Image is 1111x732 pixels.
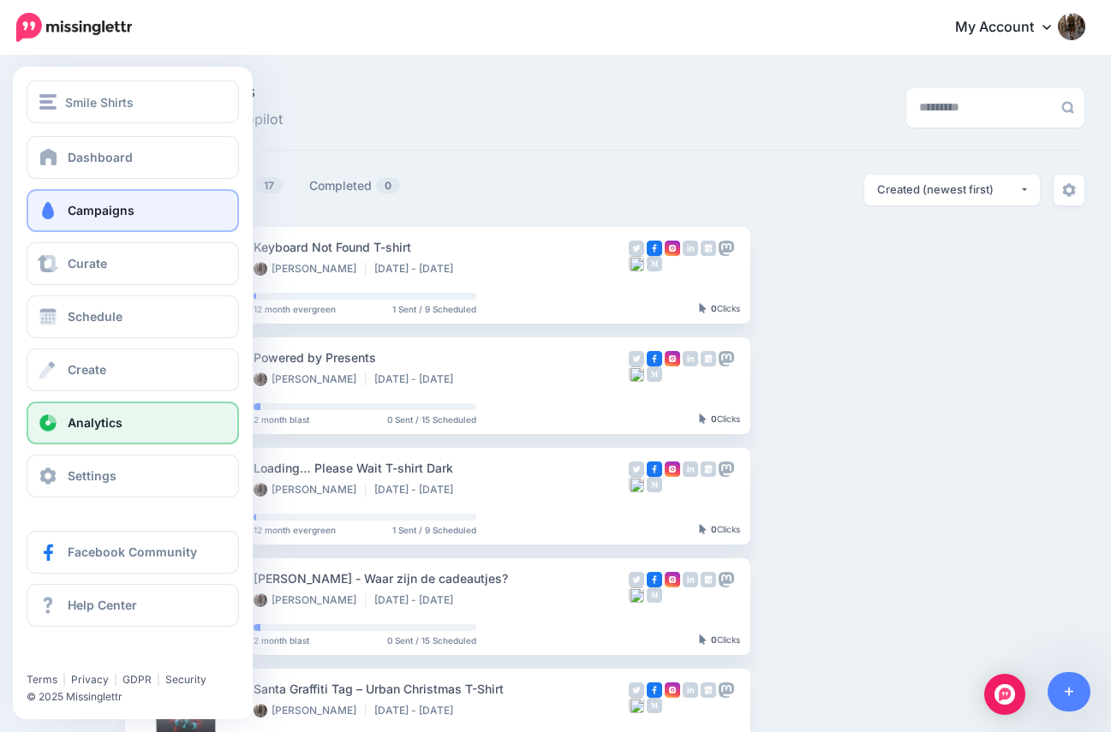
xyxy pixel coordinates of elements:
img: google_business-grey-square.png [701,351,716,366]
img: mastodon-grey-square.png [719,461,734,477]
img: settings-grey.png [1062,183,1076,197]
img: facebook-square.png [647,572,662,587]
li: [DATE] - [DATE] [374,593,462,607]
span: 0 Sent / 15 Scheduled [387,636,476,645]
img: instagram-square.png [665,351,680,366]
img: instagram-square.png [665,241,680,256]
iframe: Twitter Follow Button [27,648,159,665]
a: Create [27,348,239,391]
li: [DATE] - [DATE] [374,372,462,386]
img: linkedin-grey-square.png [683,351,698,366]
img: search-grey-6.png [1061,101,1074,114]
a: Facebook Community [27,531,239,574]
li: [PERSON_NAME] [254,483,366,497]
span: 12 month evergreen [254,526,336,534]
img: bluesky-grey-square.png [629,366,644,382]
div: Clicks [699,635,740,646]
img: twitter-grey-square.png [629,351,644,366]
img: facebook-square.png [647,351,662,366]
div: Santa Graffiti Tag – Urban Christmas T-Shirt [254,679,629,699]
div: Clicks [699,304,740,314]
li: [PERSON_NAME] [254,372,366,386]
img: google_business-grey-square.png [701,241,716,256]
img: facebook-square.png [647,461,662,477]
span: Analytics [68,415,122,430]
span: 1 Sent / 9 Scheduled [392,526,476,534]
span: Settings [68,468,116,483]
img: medium-grey-square.png [647,698,662,713]
img: bluesky-grey-square.png [629,698,644,713]
img: bluesky-grey-square.png [629,256,644,271]
img: mastodon-grey-square.png [719,241,734,256]
img: bluesky-grey-square.png [629,587,644,603]
span: Facebook Community [68,545,197,559]
a: Settings [27,455,239,497]
div: Open Intercom Messenger [984,674,1025,715]
b: 0 [711,414,717,424]
div: Keyboard Not Found T-shirt [254,237,629,257]
img: medium-grey-square.png [647,256,662,271]
a: Curate [27,242,239,285]
img: pointer-grey-darker.png [699,634,707,645]
div: Clicks [699,525,740,535]
img: menu.png [39,94,57,110]
a: Privacy [71,673,109,686]
b: 0 [711,524,717,534]
span: Create [68,362,106,377]
img: twitter-grey-square.png [629,682,644,698]
button: Created (newest first) [864,175,1040,205]
span: | [114,673,117,686]
span: Smile Shirts [65,92,134,112]
a: Campaigns [27,189,239,232]
img: mastodon-grey-square.png [719,351,734,366]
li: [PERSON_NAME] [254,262,366,276]
img: linkedin-grey-square.png [683,241,698,256]
span: 1 Sent / 9 Scheduled [392,305,476,313]
b: 0 [711,634,717,645]
img: twitter-grey-square.png [629,572,644,587]
a: Schedule [27,295,239,338]
img: pointer-grey-darker.png [699,303,707,313]
span: Help Center [68,598,137,612]
li: [DATE] - [DATE] [374,262,462,276]
a: Analytics [27,402,239,444]
img: instagram-square.png [665,461,680,477]
span: 0 Sent / 15 Scheduled [387,415,476,424]
span: Schedule [68,309,122,324]
span: Campaigns [68,203,134,217]
img: Missinglettr [16,13,132,42]
img: twitter-grey-square.png [629,461,644,477]
img: medium-grey-square.png [647,366,662,382]
a: Help Center [27,584,239,627]
a: My Account [938,7,1085,49]
a: Terms [27,673,57,686]
img: google_business-grey-square.png [701,461,716,477]
li: [PERSON_NAME] [254,593,366,607]
img: mastodon-grey-square.png [719,682,734,698]
img: instagram-square.png [665,682,680,698]
a: Completed0 [309,176,401,196]
img: medium-grey-square.png [647,587,662,603]
div: Loading… Please Wait T-shirt Dark [254,458,629,478]
img: facebook-square.png [647,682,662,698]
span: 12 month evergreen [254,305,336,313]
b: 0 [711,303,717,313]
li: [DATE] - [DATE] [374,483,462,497]
span: | [157,673,160,686]
img: bluesky-grey-square.png [629,477,644,492]
span: 17 [255,177,283,193]
img: twitter-grey-square.png [629,241,644,256]
li: [DATE] - [DATE] [374,704,462,717]
img: google_business-grey-square.png [701,682,716,698]
div: Clicks [699,414,740,425]
span: 2 month blast [254,636,309,645]
img: google_business-grey-square.png [701,572,716,587]
img: pointer-grey-darker.png [699,414,707,424]
a: GDPR [122,673,152,686]
div: Powered by Presents [254,348,629,367]
img: pointer-grey-darker.png [699,524,707,534]
img: instagram-square.png [665,572,680,587]
img: linkedin-grey-square.png [683,461,698,477]
li: © 2025 Missinglettr [27,688,252,705]
div: Created (newest first) [877,182,1019,198]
